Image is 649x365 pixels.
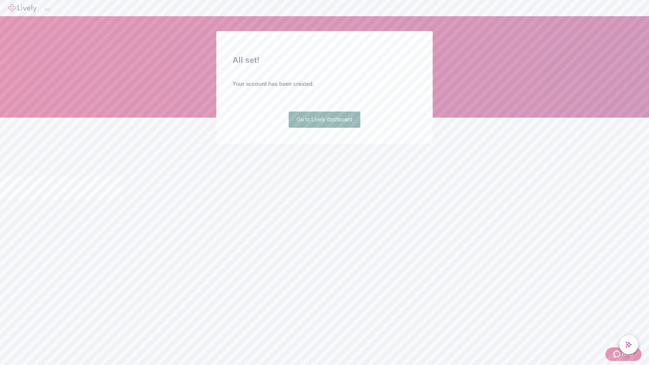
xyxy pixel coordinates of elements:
[619,335,638,354] button: chat
[233,54,416,66] h2: All set!
[625,341,632,348] svg: Lively AI Assistant
[614,350,622,358] svg: Zendesk support icon
[233,80,416,88] h4: Your account has been created.
[8,4,37,12] img: Lively
[622,350,633,358] span: Help
[605,347,642,361] button: Zendesk support iconHelp
[45,8,50,10] button: Log out
[289,112,361,128] a: Go to Lively dashboard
